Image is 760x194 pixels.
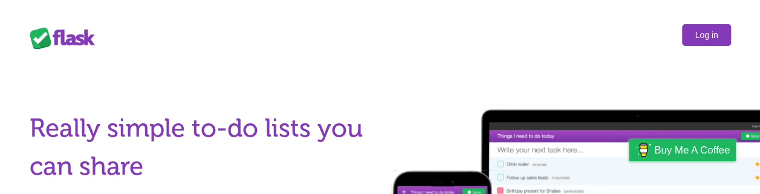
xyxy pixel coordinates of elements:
span: Buy me a coffee [654,140,730,161]
h1: Really simple to-do lists you can share [30,109,373,186]
a: Buy me a coffee [629,139,736,161]
div: Flask Lists [30,27,102,49]
a: Log in [682,24,730,46]
img: Buy me a coffee [635,140,651,160]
